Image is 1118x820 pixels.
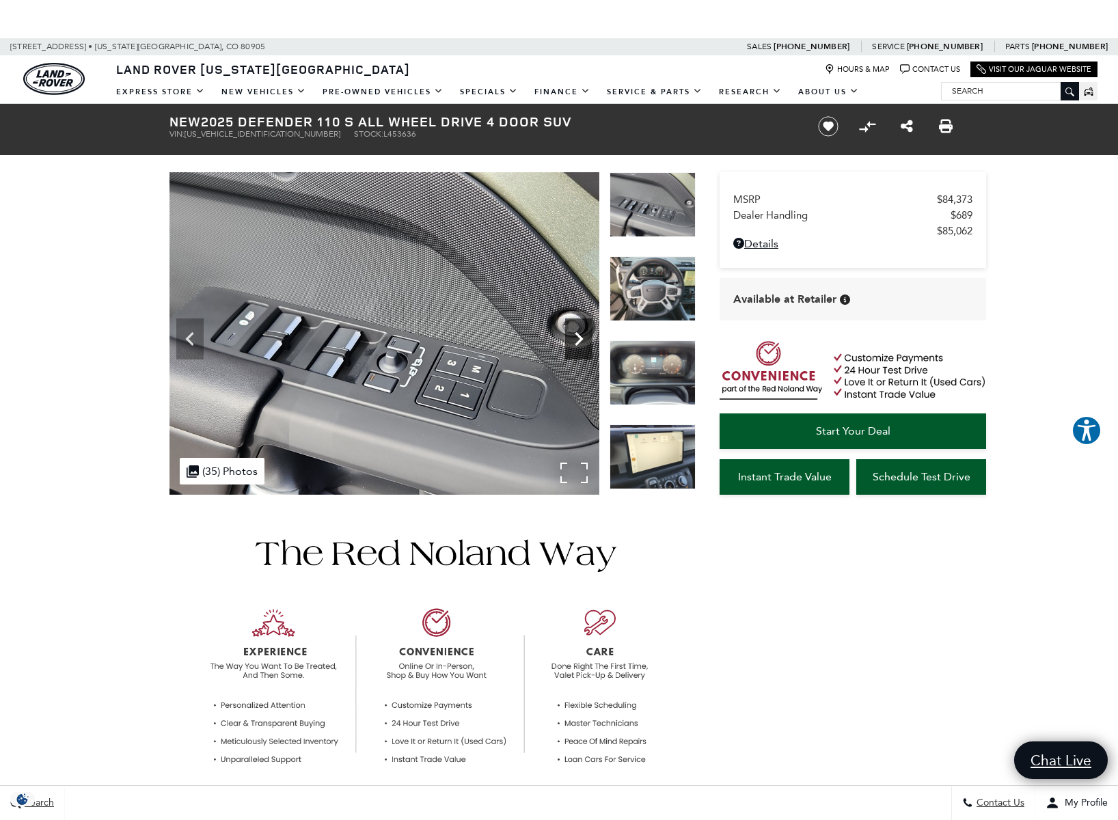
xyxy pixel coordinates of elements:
[108,80,867,104] nav: Main Navigation
[213,80,314,104] a: New Vehicles
[95,38,224,55] span: [US_STATE][GEOGRAPHIC_DATA],
[977,64,1091,74] a: Visit Our Jaguar Website
[185,129,340,139] span: [US_VEHICLE_IDENTIFICATION_NUMBER]
[1072,415,1102,446] button: Explore your accessibility options
[900,64,960,74] a: Contact Us
[10,38,93,55] span: [STREET_ADDRESS] •
[733,193,972,206] a: MSRP $84,373
[176,318,204,359] div: Previous
[711,80,790,104] a: Research
[241,38,265,55] span: 80905
[1059,797,1108,809] span: My Profile
[733,209,951,221] span: Dealer Handling
[733,292,836,307] span: Available at Retailer
[383,129,416,139] span: L453636
[872,42,904,51] span: Service
[7,792,38,806] img: Opt-Out Icon
[1024,751,1098,769] span: Chat Live
[733,225,972,237] a: $85,062
[23,63,85,95] a: land-rover
[937,193,972,206] span: $84,373
[1032,41,1108,52] a: [PHONE_NUMBER]
[857,116,877,137] button: Compare Vehicle
[610,256,696,321] img: New 2025 Pangea Green LAND ROVER S image 19
[180,458,264,484] div: (35) Photos
[1014,741,1108,779] a: Chat Live
[526,80,599,104] a: Finance
[720,459,849,495] a: Instant Trade Value
[951,209,972,221] span: $689
[108,61,418,77] a: Land Rover [US_STATE][GEOGRAPHIC_DATA]
[23,63,85,95] img: Land Rover
[565,318,592,359] div: Next
[169,129,185,139] span: VIN:
[314,80,452,104] a: Pre-Owned Vehicles
[937,225,972,237] span: $85,062
[939,118,953,135] a: Print this New 2025 Defender 110 S All Wheel Drive 4 Door SUV
[610,340,696,405] img: New 2025 Pangea Green LAND ROVER S image 20
[720,502,986,717] iframe: YouTube video player
[226,38,238,55] span: CO
[10,42,265,51] a: [STREET_ADDRESS] • [US_STATE][GEOGRAPHIC_DATA], CO 80905
[452,80,526,104] a: Specials
[942,83,1078,99] input: Search
[610,424,696,489] img: New 2025 Pangea Green LAND ROVER S image 21
[907,41,983,52] a: [PHONE_NUMBER]
[873,470,970,483] span: Schedule Test Drive
[116,61,410,77] span: Land Rover [US_STATE][GEOGRAPHIC_DATA]
[169,112,201,131] strong: New
[973,797,1024,809] span: Contact Us
[733,237,972,250] a: Details
[813,115,843,137] button: Save vehicle
[840,295,850,305] div: Vehicle is in stock and ready for immediate delivery. Due to demand, availability is subject to c...
[738,470,832,483] span: Instant Trade Value
[790,80,867,104] a: About Us
[825,64,890,74] a: Hours & Map
[733,193,937,206] span: MSRP
[720,413,986,449] a: Start Your Deal
[610,172,696,237] img: New 2025 Pangea Green LAND ROVER S image 18
[856,459,986,495] a: Schedule Test Drive
[1072,415,1102,448] aside: Accessibility Help Desk
[108,80,213,104] a: EXPRESS STORE
[1035,786,1118,820] button: Open user profile menu
[816,424,890,437] span: Start Your Deal
[354,129,383,139] span: Stock:
[169,172,599,495] img: New 2025 Pangea Green LAND ROVER S image 18
[901,118,913,135] a: Share this New 2025 Defender 110 S All Wheel Drive 4 Door SUV
[1005,42,1030,51] span: Parts
[169,114,795,129] h1: 2025 Defender 110 S All Wheel Drive 4 Door SUV
[599,80,711,104] a: Service & Parts
[7,792,38,806] section: Click to Open Cookie Consent Modal
[733,209,972,221] a: Dealer Handling $689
